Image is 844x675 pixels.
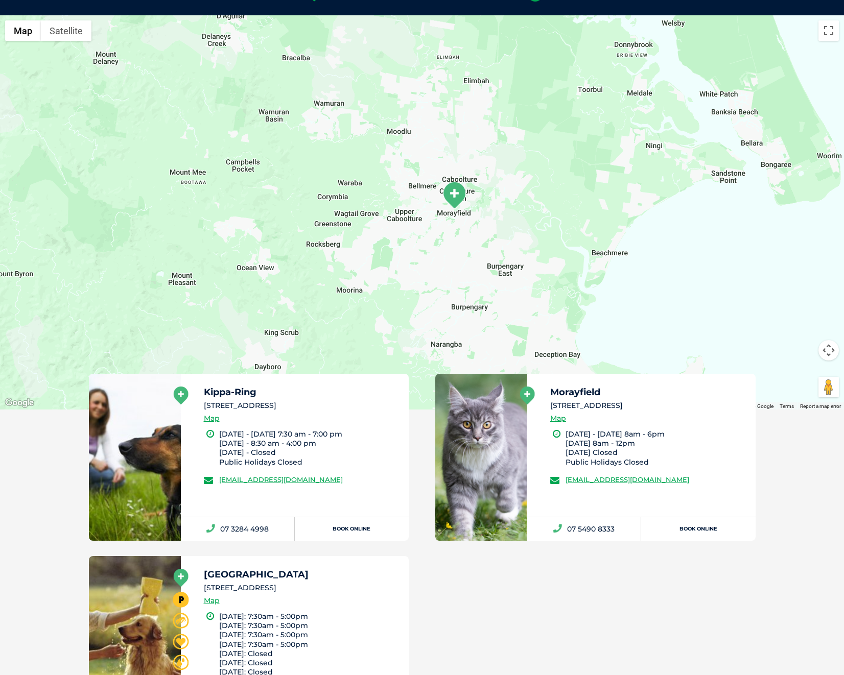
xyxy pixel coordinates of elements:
[3,396,36,409] img: Google
[566,475,689,484] a: [EMAIL_ADDRESS][DOMAIN_NAME]
[818,377,839,397] button: Drag Pegman onto the map to open Street View
[641,517,755,541] a: Book Online
[295,517,409,541] a: Book Online
[441,181,467,209] div: Morayfield
[818,340,839,360] button: Map camera controls
[181,517,295,541] a: 07 3284 4998
[204,388,400,397] h5: Kippa-Ring
[5,20,41,41] button: Show street map
[550,400,746,411] li: [STREET_ADDRESS]
[204,413,220,424] a: Map
[219,475,343,484] a: [EMAIL_ADDRESS][DOMAIN_NAME]
[527,517,641,541] a: 07 5490 8333
[3,396,36,409] a: Open this area in Google Maps (opens a new window)
[800,403,841,409] a: Report a map error
[818,20,839,41] button: Toggle fullscreen view
[204,400,400,411] li: [STREET_ADDRESS]
[219,429,400,467] li: [DATE] - [DATE] 7:30 am - 7:00 pm [DATE] - 8:30 am - 4:00 pm [DATE] - Closed Public Holidays Closed
[41,20,91,41] button: Show satellite imagery
[204,583,400,593] li: [STREET_ADDRESS]
[204,570,400,579] h5: [GEOGRAPHIC_DATA]
[566,429,746,467] li: [DATE] - [DATE] 8am - 6pm [DATE] 8am - 12pm [DATE] Closed Public Holidays Closed
[550,413,566,424] a: Map
[550,388,746,397] h5: Morayfield
[780,403,794,409] a: Terms (opens in new tab)
[204,595,220,607] a: Map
